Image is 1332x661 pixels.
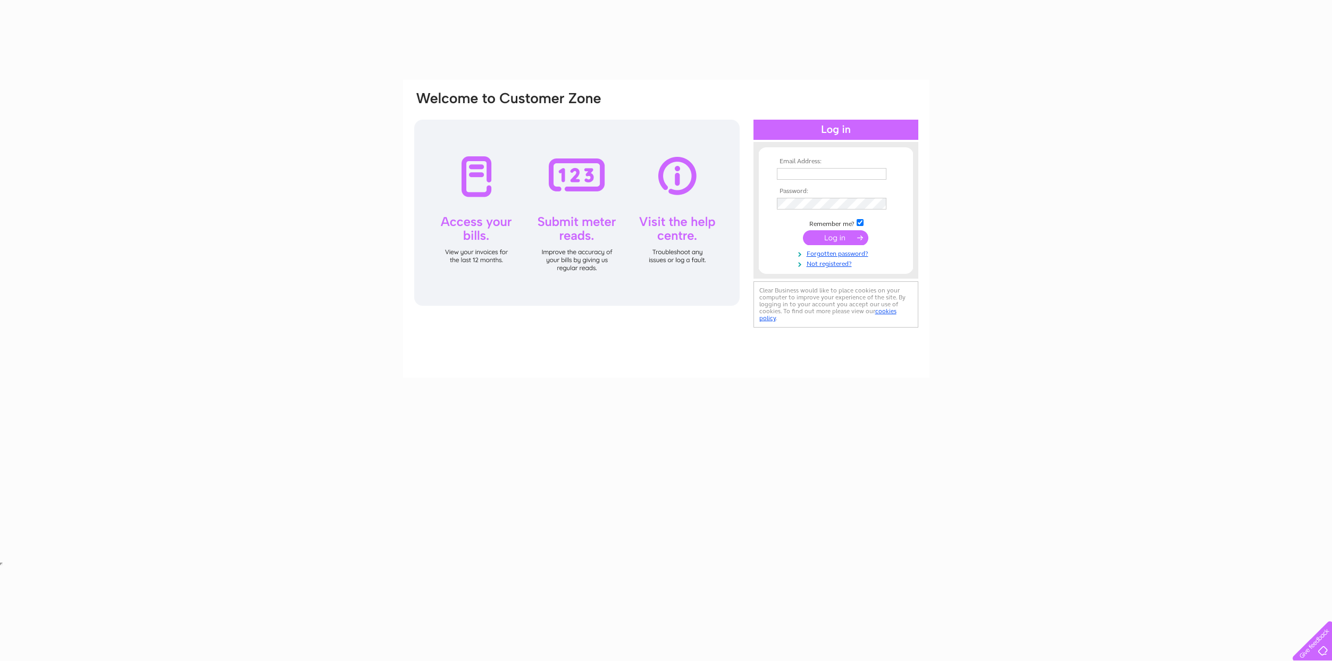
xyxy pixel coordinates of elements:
a: cookies policy [759,307,897,322]
th: Email Address: [774,158,898,165]
input: Submit [803,230,868,245]
a: Forgotten password? [777,248,898,258]
a: Not registered? [777,258,898,268]
th: Password: [774,188,898,195]
div: Clear Business would like to place cookies on your computer to improve your experience of the sit... [753,281,918,328]
td: Remember me? [774,217,898,228]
